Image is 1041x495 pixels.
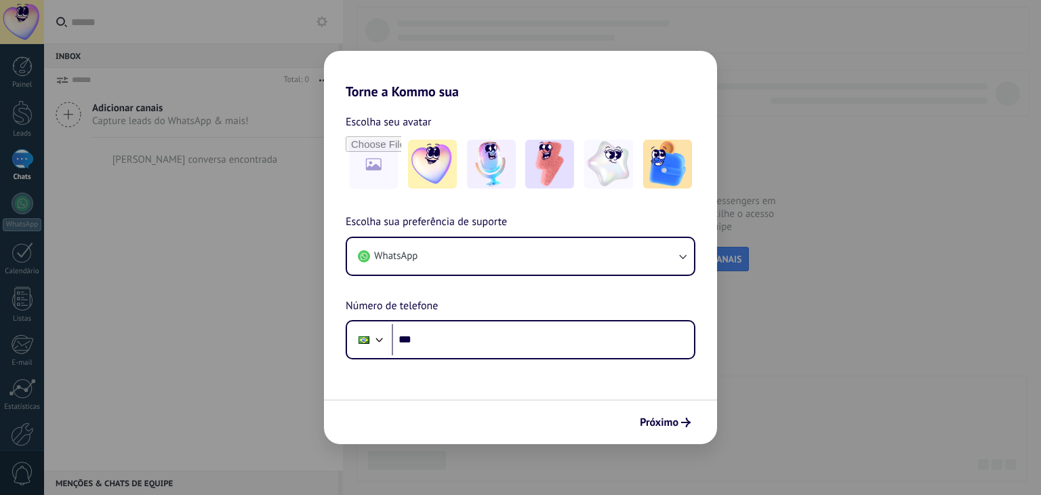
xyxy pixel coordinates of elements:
[467,140,516,189] img: -2.jpeg
[525,140,574,189] img: -3.jpeg
[374,250,417,263] span: WhatsApp
[351,325,377,354] div: Brazil: + 55
[408,140,457,189] img: -1.jpeg
[346,298,438,315] span: Número de telefone
[584,140,633,189] img: -4.jpeg
[324,51,717,100] h2: Torne a Kommo sua
[643,140,692,189] img: -5.jpeg
[346,113,432,131] span: Escolha seu avatar
[640,418,678,427] span: Próximo
[634,411,697,434] button: Próximo
[347,238,694,275] button: WhatsApp
[346,214,507,231] span: Escolha sua preferência de suporte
